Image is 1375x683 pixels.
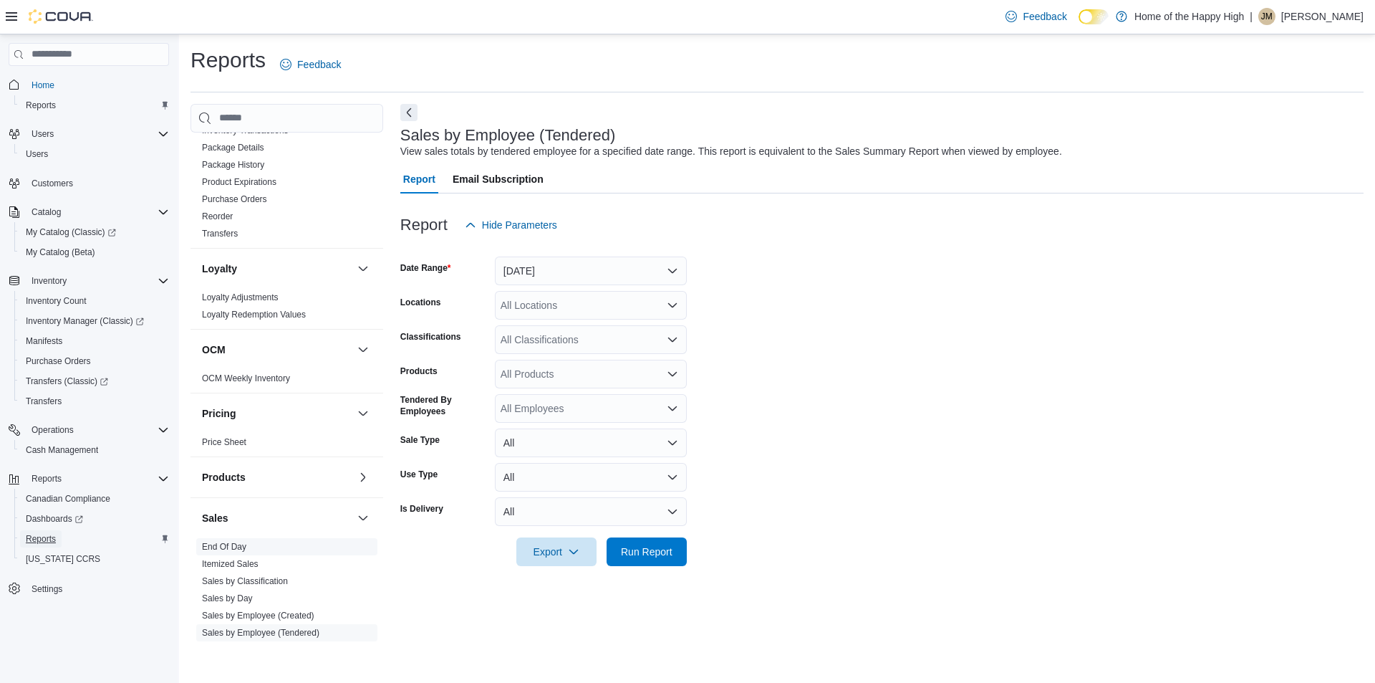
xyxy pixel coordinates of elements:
span: Catalog [32,206,61,218]
a: Purchase Orders [20,353,97,370]
h3: Products [202,470,246,484]
span: Price Sheet [202,436,246,448]
button: Catalog [26,204,67,221]
button: Canadian Compliance [14,489,175,509]
span: Package Details [202,142,264,153]
span: Purchase Orders [26,355,91,367]
span: My Catalog (Beta) [26,247,95,258]
a: Feedback [274,50,347,79]
span: Canadian Compliance [20,490,169,507]
span: OCM Weekly Inventory [202,373,290,384]
span: Run Report [621,545,672,559]
a: Transfers (Classic) [14,371,175,391]
h3: Sales [202,511,228,525]
div: Jayrell McDonald [1258,8,1275,25]
a: Price Sheet [202,437,246,447]
span: Settings [32,583,62,595]
span: Purchase Orders [20,353,169,370]
span: Transfers (Classic) [20,373,169,390]
button: Pricing [202,406,352,421]
span: Dashboards [26,513,83,525]
a: Transfers (Classic) [20,373,114,390]
a: Inventory Manager (Classic) [20,312,150,330]
a: Reorder [202,211,233,221]
a: Package Details [202,143,264,153]
button: Sales [354,510,372,527]
span: Manifests [26,335,62,347]
div: View sales totals by tendered employee for a specified date range. This report is equivalent to t... [400,144,1062,159]
button: Operations [3,420,175,440]
span: Transfers [26,396,62,407]
button: My Catalog (Beta) [14,242,175,262]
a: End Of Day [202,542,246,552]
span: My Catalog (Classic) [26,226,116,238]
button: [DATE] [495,257,687,285]
button: Reports [14,529,175,549]
a: Purchase Orders [202,194,267,204]
p: Home of the Happy High [1134,8,1244,25]
nav: Complex example [9,69,169,636]
button: Open list of options [667,368,678,380]
span: Users [26,125,169,143]
a: Sales by Day [202,593,253,603]
span: Settings [26,579,169,597]
span: Operations [26,421,169,439]
a: Dashboards [20,510,89,527]
span: Reports [20,97,169,114]
a: Itemized Sales [202,559,259,569]
span: Inventory [32,275,67,287]
span: Cash Management [20,441,169,459]
button: Products [202,470,352,484]
button: OCM [202,343,352,357]
a: Inventory Transactions [202,125,289,135]
input: Dark Mode [1079,9,1109,24]
span: Purchase Orders [202,194,267,205]
h1: Reports [190,46,266,75]
span: Hide Parameters [482,218,557,232]
button: Next [400,104,418,121]
button: Open list of options [667,403,678,414]
button: Pricing [354,405,372,422]
a: OCM Weekly Inventory [202,373,290,383]
span: Reports [26,470,169,487]
button: All [495,463,687,492]
button: Manifests [14,331,175,351]
label: Classifications [400,331,461,343]
span: Package History [202,159,264,171]
button: Home [3,75,175,95]
h3: OCM [202,343,226,357]
span: Reorder [202,211,233,222]
a: My Catalog (Classic) [14,222,175,242]
h3: Report [400,216,448,234]
div: Inventory [190,36,383,248]
button: Transfers [14,391,175,411]
span: Report [403,165,435,194]
a: Reports [20,97,62,114]
a: [US_STATE] CCRS [20,550,106,568]
span: Manifests [20,333,169,350]
h3: Pricing [202,406,236,421]
button: Reports [3,469,175,489]
a: Canadian Compliance [20,490,116,507]
button: Sales [202,511,352,525]
span: Sales by Invoice [202,644,264,656]
span: My Catalog (Beta) [20,244,169,261]
button: Catalog [3,202,175,222]
button: Loyalty [354,260,372,277]
a: Transfers [20,393,67,410]
label: Sale Type [400,434,440,446]
span: Loyalty Adjustments [202,292,279,303]
span: Feedback [297,57,341,72]
button: Customers [3,173,175,194]
span: JM [1261,8,1273,25]
p: [PERSON_NAME] [1281,8,1364,25]
button: Open list of options [667,334,678,345]
span: Inventory Count [26,295,87,307]
a: Manifests [20,333,68,350]
button: Users [3,124,175,144]
div: Loyalty [190,289,383,329]
span: [US_STATE] CCRS [26,553,100,565]
span: Canadian Compliance [26,493,110,505]
span: Sales by Classification [202,575,288,587]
